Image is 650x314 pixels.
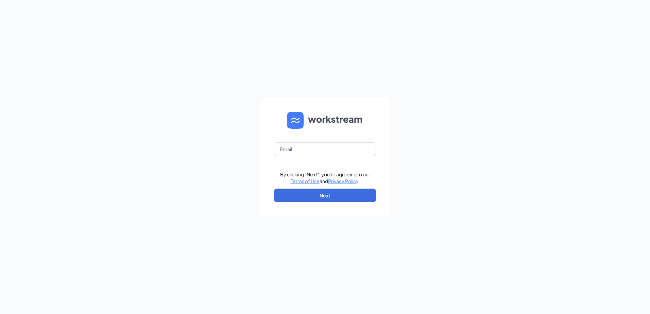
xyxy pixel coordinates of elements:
a: Privacy Policy [328,178,358,184]
button: Next [274,189,376,202]
a: Terms of Use [291,178,320,184]
img: WS logo and Workstream text [287,112,363,129]
div: By clicking "Next", you're agreeing to our and . [280,171,370,185]
input: Email [274,142,376,156]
